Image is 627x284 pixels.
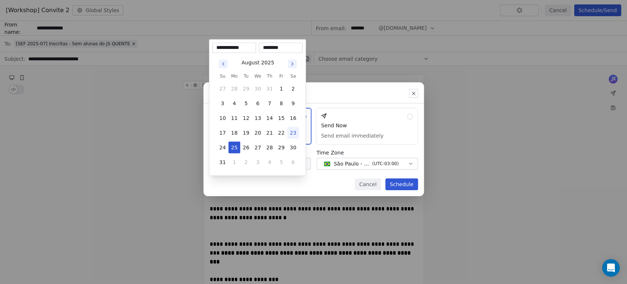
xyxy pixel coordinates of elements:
[217,112,228,124] button: 10
[228,112,240,124] button: 11
[218,59,228,69] button: Go to previous month
[228,83,240,95] button: 28
[264,142,275,153] button: 28
[217,72,228,80] th: Sunday
[252,142,264,153] button: 27
[275,97,287,109] button: 8
[287,112,299,124] button: 16
[252,97,264,109] button: 6
[240,156,252,168] button: 2
[252,83,264,95] button: 30
[287,83,299,95] button: 2
[217,83,228,95] button: 27
[287,156,299,168] button: 6
[252,72,264,80] th: Wednesday
[228,142,240,153] button: 25
[287,72,299,80] th: Saturday
[287,59,298,69] button: Go to next month
[264,156,275,168] button: 4
[264,112,275,124] button: 14
[275,127,287,139] button: 22
[287,97,299,109] button: 9
[240,127,252,139] button: 19
[264,83,275,95] button: 31
[240,83,252,95] button: 29
[275,156,287,168] button: 5
[240,72,252,80] th: Tuesday
[217,142,228,153] button: 24
[252,112,264,124] button: 13
[252,156,264,168] button: 3
[287,127,299,139] button: 23
[252,127,264,139] button: 20
[264,127,275,139] button: 21
[240,97,252,109] button: 5
[241,59,274,67] div: August 2025
[275,112,287,124] button: 15
[264,72,275,80] th: Thursday
[217,156,228,168] button: 31
[228,97,240,109] button: 4
[228,127,240,139] button: 18
[240,142,252,153] button: 26
[264,97,275,109] button: 7
[275,142,287,153] button: 29
[228,156,240,168] button: 1
[240,112,252,124] button: 12
[228,72,240,80] th: Monday
[217,127,228,139] button: 17
[275,83,287,95] button: 1
[217,97,228,109] button: 3
[275,72,287,80] th: Friday
[287,142,299,153] button: 30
